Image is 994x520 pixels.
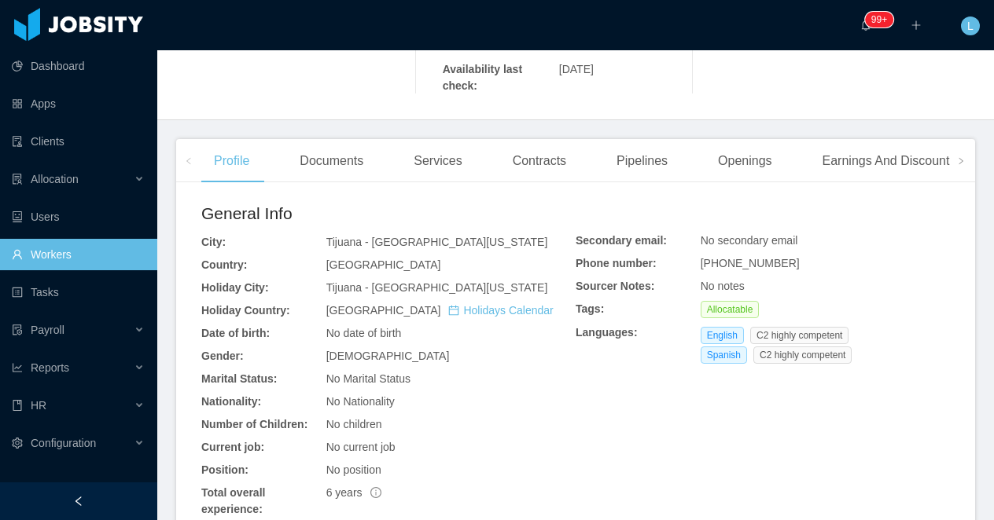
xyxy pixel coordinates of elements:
span: info-circle [370,487,381,498]
span: Tijuana - [GEOGRAPHIC_DATA][US_STATE] [326,236,548,248]
a: icon: pie-chartDashboard [12,50,145,82]
span: Payroll [31,324,64,336]
div: Earnings And Discounts [810,139,969,183]
i: icon: left [185,157,193,165]
span: No position [326,463,381,476]
a: icon: robotUsers [12,201,145,233]
a: icon: profileTasks [12,276,145,308]
b: Secondary email: [576,234,667,247]
span: No secondary email [701,234,798,247]
span: No Nationality [326,395,395,408]
i: icon: solution [12,174,23,185]
span: No current job [326,441,396,453]
span: Allocatable [701,301,760,318]
span: [DEMOGRAPHIC_DATA] [326,350,450,362]
sup: 576 [865,12,893,27]
span: C2 highly competent [753,346,852,364]
span: [PHONE_NUMBER] [701,257,800,269]
i: icon: file-protect [12,324,23,335]
i: icon: plus [911,20,922,31]
span: Tijuana - [GEOGRAPHIC_DATA][US_STATE] [326,281,548,294]
b: Availability last check: [443,63,522,92]
i: icon: setting [12,438,23,449]
a: icon: auditClients [12,126,145,157]
span: No date of birth [326,327,402,339]
b: Current job: [201,441,264,453]
i: icon: calendar [448,305,459,316]
span: Configuration [31,437,96,449]
b: Holiday City: [201,281,269,294]
span: C2 highly competent [750,327,849,344]
span: No Marital Status [326,372,410,385]
a: icon: userWorkers [12,239,145,270]
div: Contracts [500,139,579,183]
span: English [701,327,744,344]
b: Marital Status: [201,372,277,385]
span: Spanish [701,346,747,364]
b: City: [201,236,226,248]
b: Languages: [576,326,638,339]
div: Profile [201,139,262,183]
b: Sourcer Notes: [576,280,654,292]
h2: General Info [201,201,576,226]
b: Country: [201,258,247,271]
div: Openings [705,139,785,183]
span: Reports [31,361,69,374]
b: Holiday Country: [201,304,290,317]
span: HR [31,399,46,412]
a: icon: appstoreApps [12,88,145,119]
i: icon: book [12,400,23,411]
div: Documents [287,139,376,183]
span: 6 years [326,486,381,499]
b: Number of Children: [201,418,307,430]
span: Allocation [31,173,79,185]
b: Total overall experience: [201,486,265,515]
span: No notes [701,280,745,292]
div: Services [401,139,474,183]
span: No children [326,418,382,430]
span: [DATE] [559,63,594,75]
b: Tags: [576,302,604,315]
span: [GEOGRAPHIC_DATA] [326,258,441,271]
i: icon: right [957,157,965,165]
div: Pipelines [604,139,680,183]
b: Position: [201,463,248,476]
span: L [967,16,974,35]
i: icon: line-chart [12,362,23,373]
span: [GEOGRAPHIC_DATA] [326,304,554,317]
a: icon: calendarHolidays Calendar [448,304,553,317]
i: icon: bell [860,20,871,31]
b: Date of birth: [201,327,270,339]
b: Phone number: [576,257,657,269]
b: Gender: [201,350,244,362]
b: Nationality: [201,395,261,408]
